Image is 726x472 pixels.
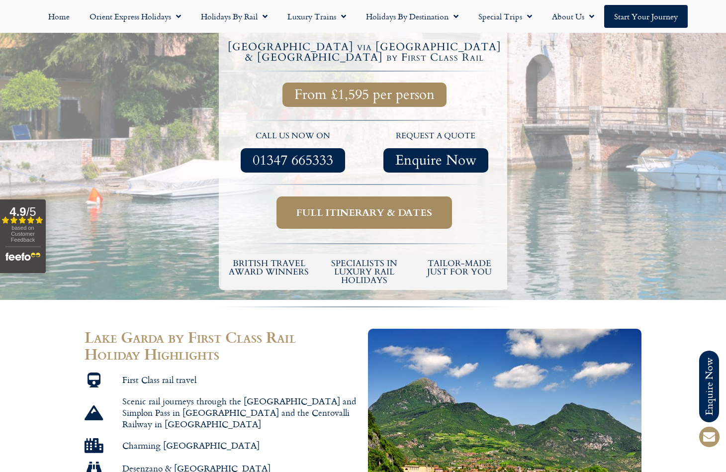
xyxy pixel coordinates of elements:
[120,440,260,451] span: Charming [GEOGRAPHIC_DATA]
[356,5,468,28] a: Holidays by Destination
[468,5,542,28] a: Special Trips
[383,148,488,173] a: Enquire Now
[294,89,435,101] span: From £1,595 per person
[542,5,604,28] a: About Us
[85,329,358,346] h2: Lake Garda by First Class Rail
[226,130,360,143] p: call us now on
[296,206,432,219] span: Full itinerary & dates
[395,154,476,167] span: Enquire Now
[223,42,506,63] h4: [GEOGRAPHIC_DATA] via [GEOGRAPHIC_DATA] & [GEOGRAPHIC_DATA] by First Class Rail
[604,5,688,28] a: Start your Journey
[276,196,452,229] a: Full itinerary & dates
[38,5,80,28] a: Home
[253,154,333,167] span: 01347 665333
[282,83,447,107] a: From £1,595 per person
[80,5,191,28] a: Orient Express Holidays
[322,259,407,284] h6: Specialists in luxury rail holidays
[369,130,503,143] p: request a quote
[277,5,356,28] a: Luxury Trains
[226,259,312,276] h5: British Travel Award winners
[417,259,502,276] h5: tailor-made just for you
[191,5,277,28] a: Holidays by Rail
[241,148,345,173] a: 01347 665333
[120,395,359,430] span: Scenic rail journeys through the [GEOGRAPHIC_DATA] and Simplon Pass in [GEOGRAPHIC_DATA] and the ...
[85,346,358,363] h2: Holiday Highlights
[5,5,721,28] nav: Menu
[120,374,196,385] span: First Class rail travel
